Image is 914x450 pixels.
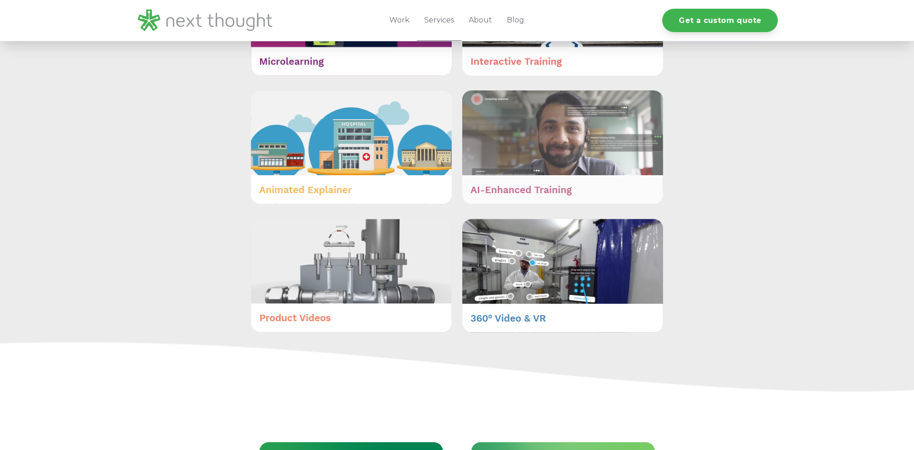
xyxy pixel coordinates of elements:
[462,219,663,333] img: 3600 Video & VR
[251,219,452,332] img: Product Videos (1)
[662,9,778,32] a: Get a custom quote
[462,90,663,204] img: AI-Enhanced Training
[251,90,452,204] img: Animated Explainer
